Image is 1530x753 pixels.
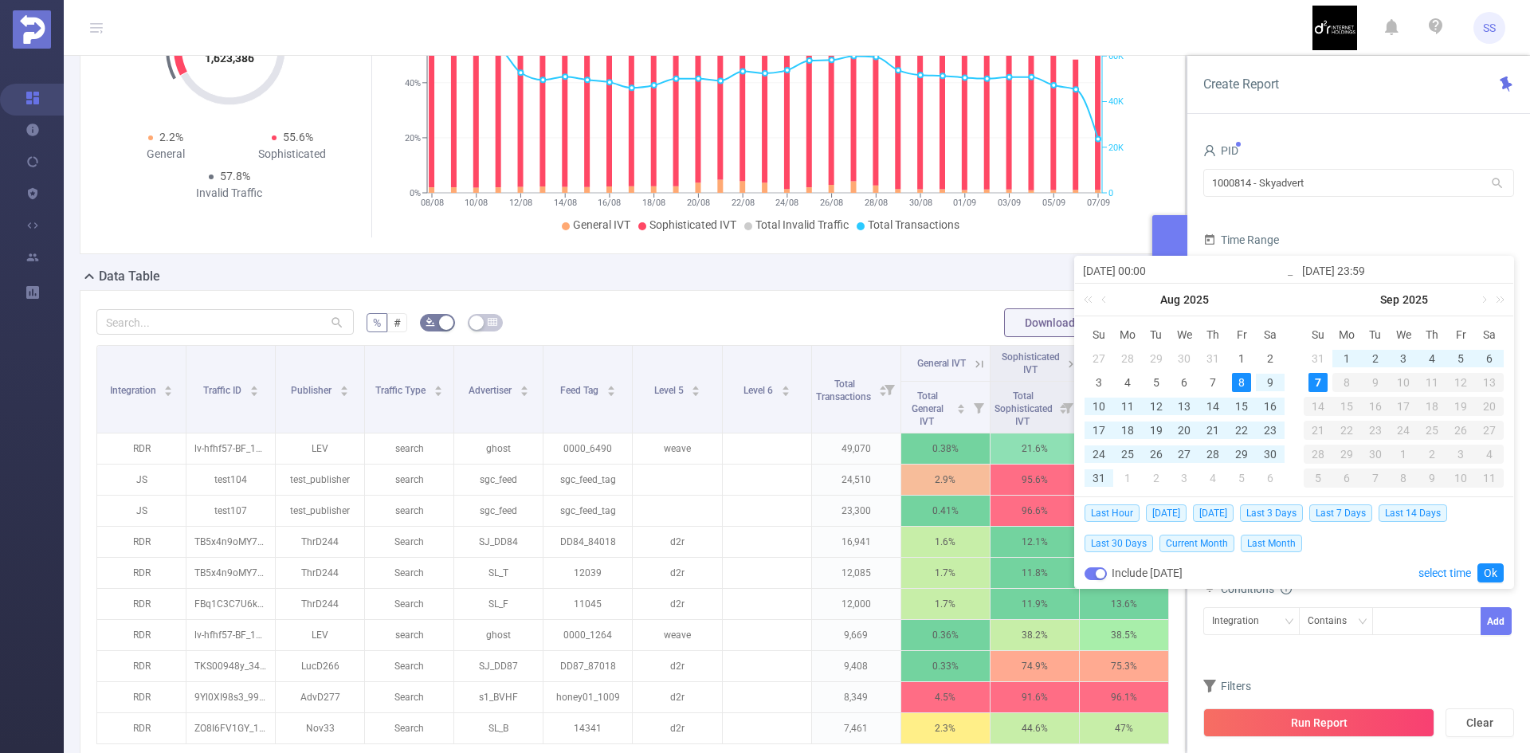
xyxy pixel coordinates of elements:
[1418,371,1446,394] td: September 11, 2025
[1366,349,1385,368] div: 2
[1361,373,1390,392] div: 9
[1256,442,1285,466] td: August 30, 2025
[1483,12,1496,44] span: SS
[1142,442,1171,466] td: August 26, 2025
[560,385,601,396] span: Feed Tag
[868,218,959,231] span: Total Transactions
[1175,397,1194,416] div: 13
[1108,51,1124,61] tspan: 60K
[553,198,576,208] tspan: 14/08
[654,385,686,396] span: Level 5
[1203,373,1222,392] div: 7
[908,198,932,208] tspan: 30/08
[1113,442,1142,466] td: August 25, 2025
[1480,349,1499,368] div: 6
[1203,469,1222,488] div: 4
[1304,371,1332,394] td: September 7, 2025
[1446,421,1475,440] div: 26
[1142,466,1171,490] td: September 2, 2025
[998,198,1021,208] tspan: 03/09
[203,385,244,396] span: Traffic ID
[1175,349,1194,368] div: 30
[1113,371,1142,394] td: August 4, 2025
[13,10,51,49] img: Protected Media
[1390,323,1418,347] th: Wed
[1418,418,1446,442] td: September 25, 2025
[1108,143,1124,153] tspan: 20K
[686,198,709,208] tspan: 20/08
[1361,421,1390,440] div: 23
[1232,397,1251,416] div: 15
[1232,373,1251,392] div: 8
[1198,466,1227,490] td: September 4, 2025
[339,383,349,393] div: Sort
[1304,394,1332,418] td: September 14, 2025
[1085,323,1113,347] th: Sun
[1227,418,1256,442] td: August 22, 2025
[1418,394,1446,418] td: September 18, 2025
[1086,198,1109,208] tspan: 07/09
[1332,323,1361,347] th: Mon
[249,383,258,388] i: icon: caret-up
[1147,373,1166,392] div: 5
[1261,373,1280,392] div: 9
[1332,394,1361,418] td: September 15, 2025
[1198,442,1227,466] td: August 28, 2025
[1113,466,1142,490] td: September 1, 2025
[1089,469,1108,488] div: 31
[469,385,514,396] span: Advertiser
[775,198,798,208] tspan: 24/08
[1227,347,1256,371] td: August 1, 2025
[642,198,665,208] tspan: 18/08
[1227,323,1256,347] th: Fri
[1256,418,1285,442] td: August 23, 2025
[633,433,721,464] p: weave
[1171,347,1199,371] td: July 30, 2025
[606,383,615,388] i: icon: caret-up
[1118,421,1137,440] div: 18
[1361,327,1390,342] span: Tu
[573,218,630,231] span: General IVT
[901,433,990,464] p: 0.38%
[1422,349,1442,368] div: 4
[1089,421,1108,440] div: 17
[1390,442,1418,466] td: October 1, 2025
[1198,418,1227,442] td: August 21, 2025
[1418,442,1446,466] td: October 2, 2025
[1446,394,1475,418] td: September 19, 2025
[1332,327,1361,342] span: Mo
[1159,284,1182,316] a: Aug
[520,383,528,388] i: icon: caret-up
[426,317,435,327] i: icon: bg-colors
[1171,323,1199,347] th: Wed
[1446,371,1475,394] td: September 12, 2025
[1142,418,1171,442] td: August 19, 2025
[1113,347,1142,371] td: July 28, 2025
[864,198,887,208] tspan: 28/08
[1446,397,1475,416] div: 19
[1304,397,1332,416] div: 14
[1475,442,1504,466] td: October 4, 2025
[1418,558,1471,588] a: select time
[1446,347,1475,371] td: September 5, 2025
[917,358,966,369] span: General IVT
[953,198,976,208] tspan: 01/09
[1256,347,1285,371] td: August 2, 2025
[1083,261,1286,280] input: Start date
[1203,233,1279,246] span: Time Range
[1308,608,1358,634] div: Contains
[394,316,401,329] span: #
[1147,421,1166,440] div: 19
[1171,442,1199,466] td: August 27, 2025
[249,390,258,394] i: icon: caret-down
[1475,371,1504,394] td: September 13, 2025
[1475,394,1504,418] td: September 20, 2025
[755,218,849,231] span: Total Invalid Traffic
[1361,418,1390,442] td: September 23, 2025
[1142,323,1171,347] th: Tue
[1142,394,1171,418] td: August 12, 2025
[1390,421,1418,440] div: 24
[433,383,443,393] div: Sort
[1446,323,1475,347] th: Fri
[1203,397,1222,416] div: 14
